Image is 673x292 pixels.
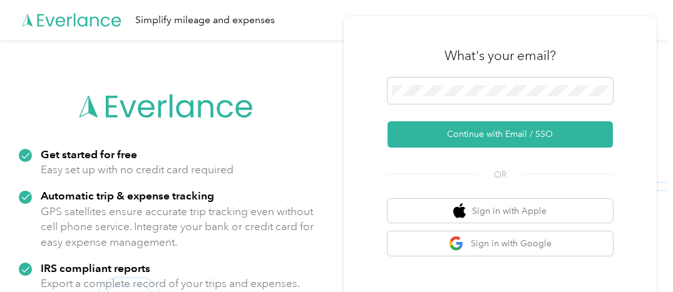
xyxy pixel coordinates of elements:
[41,189,214,202] strong: Automatic trip & expense tracking
[449,236,465,251] img: google logo
[41,162,234,178] p: Easy set up with no credit card required
[444,47,556,64] h3: What's your email?
[41,261,150,274] strong: IRS compliant reports
[453,203,466,219] img: apple logo
[41,148,137,161] strong: Get started for free
[388,121,613,148] button: Continue with Email / SSO
[388,199,613,223] button: apple logoSign in with Apple
[135,13,275,28] div: Simplify mileage and expenses
[41,276,300,291] p: Export a complete record of your trips and expenses.
[41,204,314,250] p: GPS satellites ensure accurate trip tracking even without cell phone service. Integrate your bank...
[388,231,613,256] button: google logoSign in with Google
[478,168,522,181] span: OR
